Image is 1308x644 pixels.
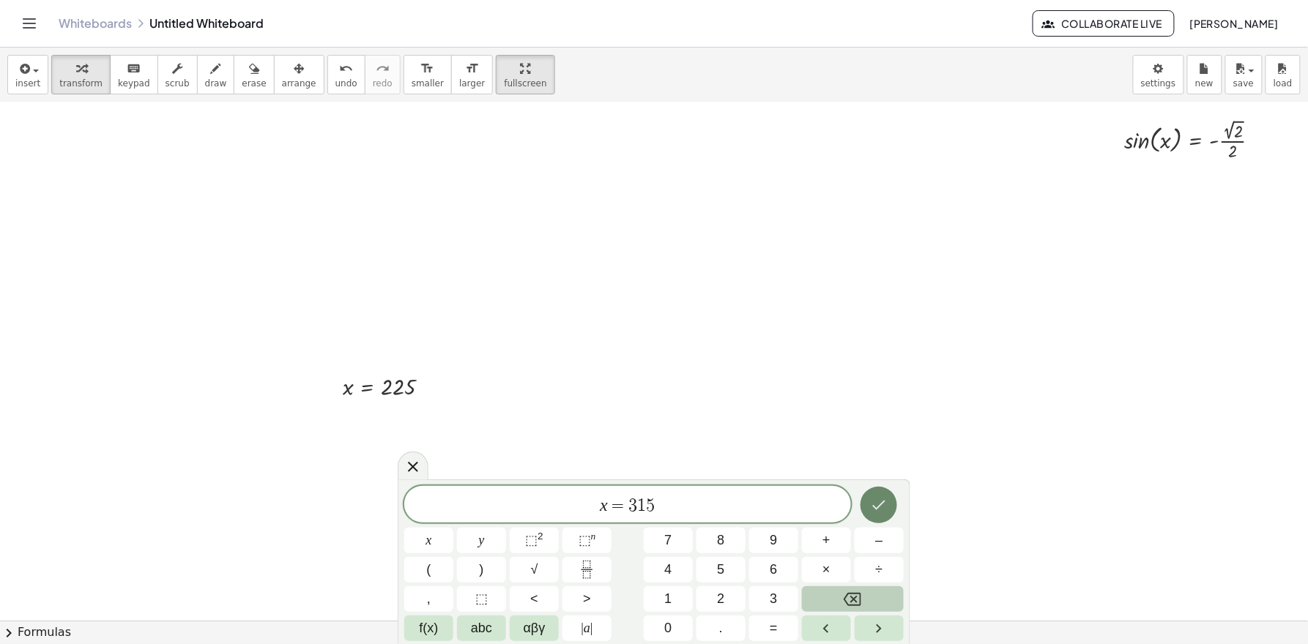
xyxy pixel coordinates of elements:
i: format_size [420,60,434,78]
button: Functions [404,615,453,641]
button: Absolute value [562,615,612,641]
span: 8 [717,531,724,550]
span: ⬚ [525,533,538,547]
span: 3 [770,589,777,609]
span: = [608,497,629,514]
button: undoundo [327,55,365,94]
span: larger [459,78,485,89]
span: save [1233,78,1254,89]
button: draw [197,55,235,94]
span: . [719,618,723,638]
button: [PERSON_NAME] [1178,10,1290,37]
span: smaller [412,78,444,89]
span: load [1274,78,1293,89]
button: x [404,528,453,553]
span: 0 [664,618,672,638]
span: redo [373,78,393,89]
i: redo [376,60,390,78]
button: Backspace [802,586,904,612]
span: Collaborate Live [1045,17,1162,30]
span: 4 [664,560,672,580]
button: fullscreen [496,55,554,94]
span: a [581,618,593,638]
span: 3 [629,497,638,514]
i: undo [339,60,353,78]
span: abc [471,618,492,638]
span: x [426,531,432,550]
i: format_size [465,60,479,78]
span: αβγ [524,618,546,638]
span: ⬚ [475,589,488,609]
button: format_sizelarger [451,55,493,94]
button: y [457,528,506,553]
span: ( [427,560,431,580]
span: ÷ [876,560,883,580]
button: format_sizesmaller [404,55,452,94]
button: Right arrow [855,615,904,641]
button: erase [234,55,274,94]
button: Left arrow [802,615,851,641]
button: 3 [749,586,798,612]
button: Fraction [562,557,612,583]
span: – [875,531,882,550]
span: | [581,621,584,635]
span: keypad [118,78,150,89]
span: √ [531,560,538,580]
sup: 2 [538,531,543,542]
span: 5 [647,497,655,514]
button: 2 [696,586,746,612]
span: arrange [282,78,316,89]
button: Equals [749,615,798,641]
button: 8 [696,528,746,553]
span: [PERSON_NAME] [1189,17,1279,30]
span: 7 [664,531,672,550]
span: × [822,560,830,580]
span: + [822,531,830,550]
button: 0 [644,615,693,641]
span: 9 [770,531,777,550]
button: Times [802,557,851,583]
a: Whiteboards [59,16,132,31]
span: | [590,621,593,635]
span: undo [335,78,357,89]
button: settings [1133,55,1184,94]
button: ( [404,557,453,583]
button: Done [861,487,897,523]
button: insert [7,55,48,94]
button: ) [457,557,506,583]
button: . [696,615,746,641]
button: 7 [644,528,693,553]
span: 5 [717,560,724,580]
span: 6 [770,560,777,580]
button: transform [51,55,111,94]
button: Greek alphabet [510,615,559,641]
span: < [530,589,538,609]
button: Squared [510,528,559,553]
button: Divide [855,557,904,583]
span: 1 [664,589,672,609]
span: y [479,531,485,550]
sup: n [591,531,596,542]
button: 6 [749,557,798,583]
span: fullscreen [504,78,546,89]
var: x [600,495,608,514]
button: 1 [644,586,693,612]
button: save [1225,55,1263,94]
button: load [1266,55,1301,94]
button: redoredo [365,55,401,94]
span: ⬚ [579,533,591,547]
button: scrub [157,55,198,94]
button: new [1187,55,1222,94]
span: settings [1141,78,1176,89]
button: , [404,586,453,612]
span: ) [480,560,484,580]
button: Less than [510,586,559,612]
span: scrub [166,78,190,89]
span: = [770,618,778,638]
span: insert [15,78,40,89]
button: Placeholder [457,586,506,612]
button: Greater than [562,586,612,612]
span: f(x) [420,618,439,638]
button: arrange [274,55,324,94]
button: 9 [749,528,798,553]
